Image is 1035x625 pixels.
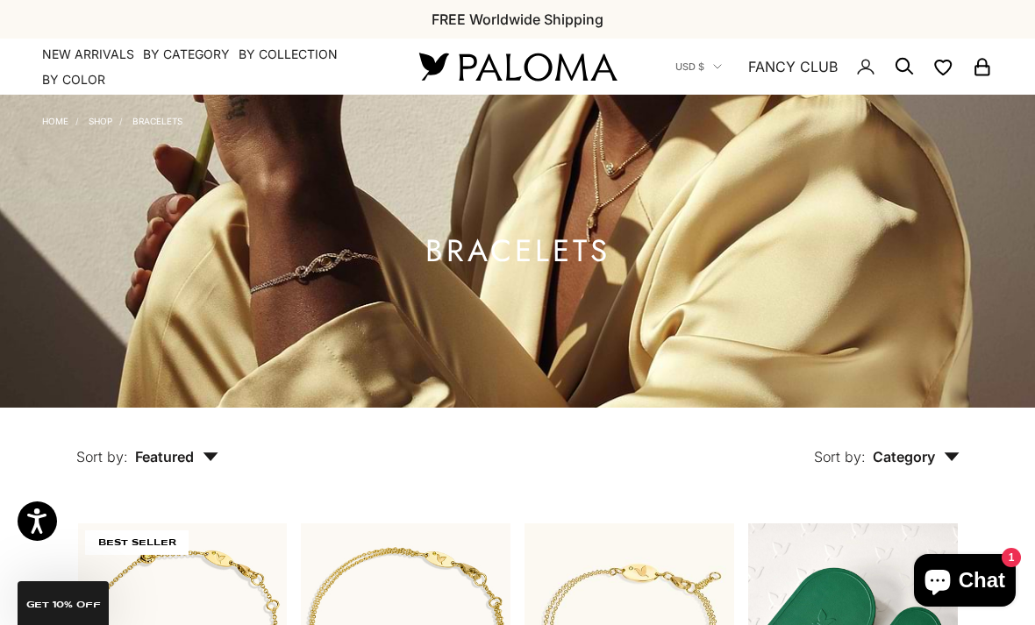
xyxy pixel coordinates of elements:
[873,448,960,465] span: Category
[132,116,182,126] a: Bracelets
[89,116,112,126] a: Shop
[774,408,1000,481] button: Sort by: Category
[42,71,105,89] summary: By Color
[42,112,182,126] nav: Breadcrumb
[432,8,603,31] p: FREE Worldwide Shipping
[814,448,866,465] span: Sort by:
[675,59,722,75] button: USD $
[42,46,377,89] nav: Primary navigation
[36,408,259,481] button: Sort by: Featured
[748,55,838,78] a: FANCY CLUB
[675,59,704,75] span: USD $
[425,240,610,262] h1: Bracelets
[675,39,993,95] nav: Secondary navigation
[909,554,1021,611] inbox-online-store-chat: Shopify online store chat
[76,448,128,465] span: Sort by:
[143,46,230,63] summary: By Category
[239,46,338,63] summary: By Collection
[42,116,68,126] a: Home
[135,448,218,465] span: Featured
[18,581,109,625] div: GET 10% Off
[85,530,189,555] span: BEST SELLER
[26,600,101,609] span: GET 10% Off
[42,46,134,63] a: NEW ARRIVALS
